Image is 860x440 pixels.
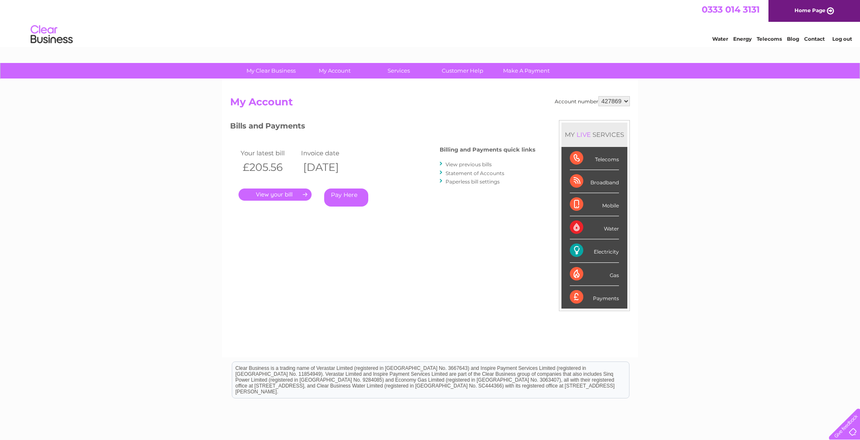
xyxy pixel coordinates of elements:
a: Energy [733,36,752,42]
div: Water [570,216,619,239]
a: Make A Payment [492,63,561,79]
a: Services [364,63,433,79]
a: Blog [787,36,799,42]
div: Payments [570,286,619,309]
div: MY SERVICES [561,123,627,147]
img: logo.png [30,22,73,47]
th: [DATE] [299,159,359,176]
a: Water [712,36,728,42]
a: My Account [300,63,370,79]
td: Invoice date [299,147,359,159]
a: My Clear Business [236,63,306,79]
div: Electricity [570,239,619,262]
div: Mobile [570,193,619,216]
a: Pay Here [324,189,368,207]
td: Your latest bill [239,147,299,159]
h3: Bills and Payments [230,120,535,135]
div: Account number [555,96,630,106]
a: View previous bills [446,161,492,168]
a: Log out [832,36,852,42]
a: Customer Help [428,63,497,79]
h4: Billing and Payments quick links [440,147,535,153]
div: Gas [570,263,619,286]
div: LIVE [575,131,593,139]
a: Contact [804,36,825,42]
a: Paperless bill settings [446,178,500,185]
a: 0333 014 3131 [702,4,760,15]
a: . [239,189,312,201]
h2: My Account [230,96,630,112]
div: Telecoms [570,147,619,170]
div: Broadband [570,170,619,193]
a: Telecoms [757,36,782,42]
a: Statement of Accounts [446,170,504,176]
div: Clear Business is a trading name of Verastar Limited (registered in [GEOGRAPHIC_DATA] No. 3667643... [232,5,629,41]
th: £205.56 [239,159,299,176]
